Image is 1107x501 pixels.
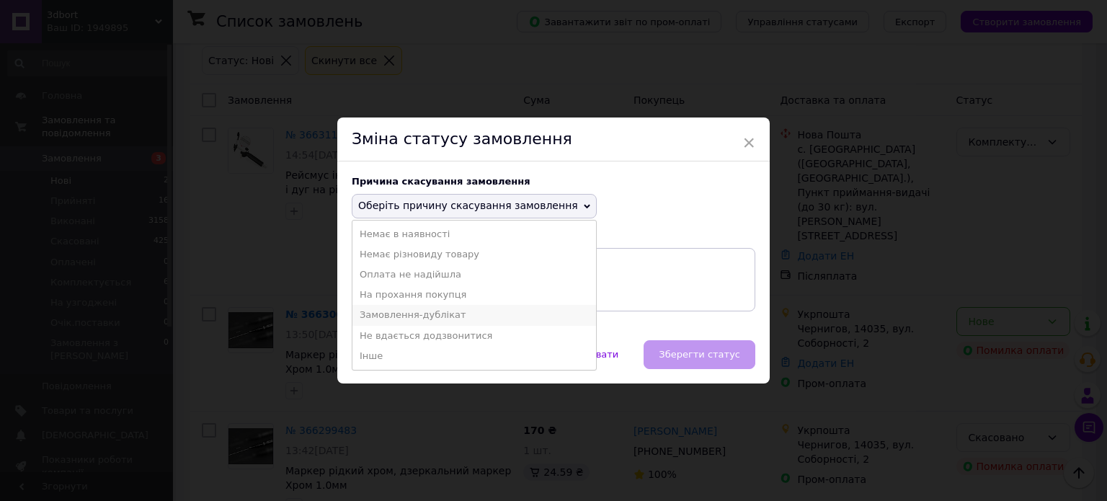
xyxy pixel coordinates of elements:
[352,176,755,187] div: Причина скасування замовлення
[352,285,596,305] li: На прохання покупця
[742,130,755,155] span: ×
[337,118,770,161] div: Зміна статусу замовлення
[352,265,596,285] li: Оплата не надійшла
[352,305,596,325] li: Замовлення-дублікат
[352,224,596,244] li: Немає в наявності
[352,346,596,366] li: Інше
[358,200,578,211] span: Оберіть причину скасування замовлення
[352,244,596,265] li: Немає різновиду товару
[352,326,596,346] li: Не вдається додзвонитися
